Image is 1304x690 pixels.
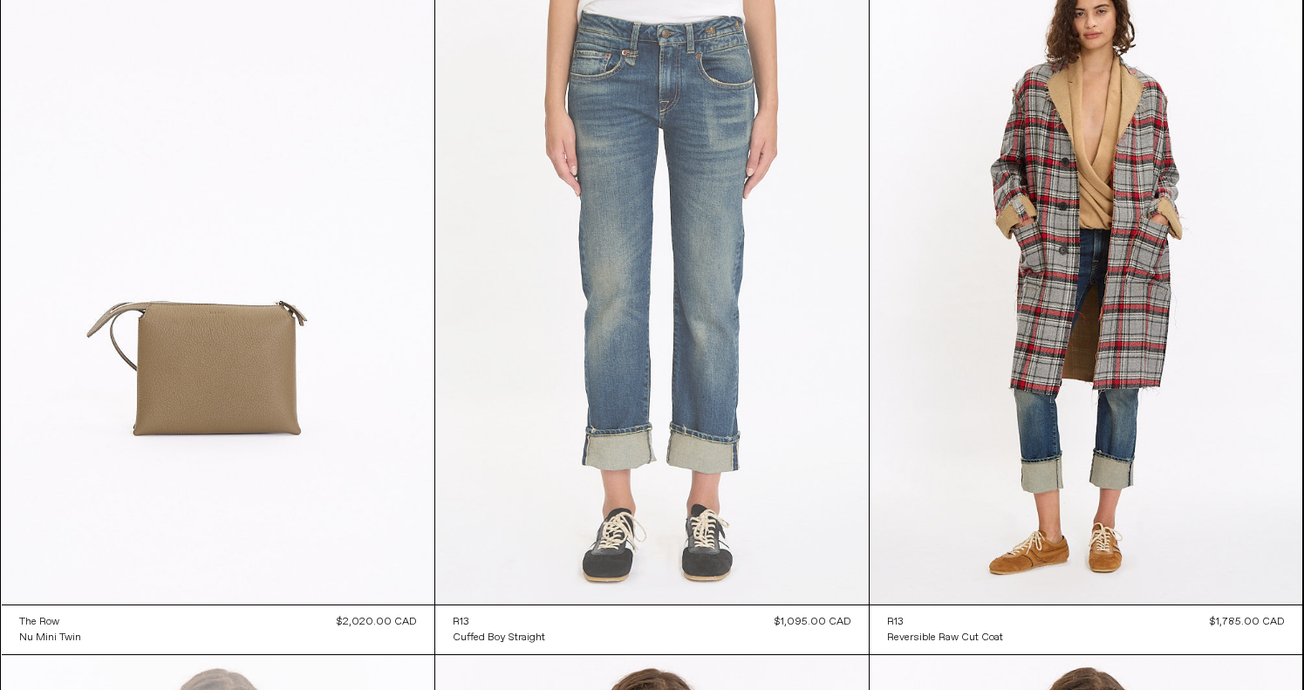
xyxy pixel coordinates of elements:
a: Reversible Raw Cut Coat [887,630,1003,646]
div: $1,095.00 CAD [775,614,851,630]
a: R13 [887,614,1003,630]
div: $1,785.00 CAD [1210,614,1285,630]
a: The Row [19,614,81,630]
a: R13 [453,614,545,630]
a: Nu Mini Twin [19,630,81,646]
div: R13 [887,615,904,630]
div: $2,020.00 CAD [337,614,417,630]
div: The Row [19,615,59,630]
a: Cuffed Boy Straight [453,630,545,646]
div: R13 [453,615,469,630]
